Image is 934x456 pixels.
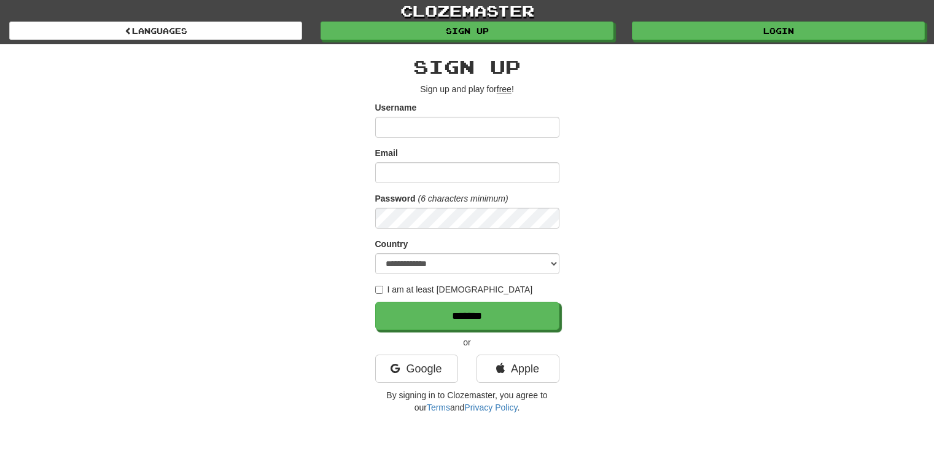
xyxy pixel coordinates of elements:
input: I am at least [DEMOGRAPHIC_DATA] [375,286,383,294]
p: or [375,336,559,348]
a: Apple [477,355,559,383]
a: Google [375,355,458,383]
p: By signing in to Clozemaster, you agree to our and . [375,389,559,414]
a: Login [632,22,925,40]
h2: Sign up [375,57,559,77]
a: Privacy Policy [464,403,517,412]
a: Sign up [321,22,613,40]
label: Country [375,238,408,250]
a: Languages [9,22,302,40]
label: I am at least [DEMOGRAPHIC_DATA] [375,283,533,296]
em: (6 characters minimum) [418,194,508,203]
a: Terms [427,403,450,412]
label: Password [375,192,416,205]
p: Sign up and play for ! [375,83,559,95]
label: Email [375,147,398,159]
u: free [497,84,512,94]
label: Username [375,101,417,114]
